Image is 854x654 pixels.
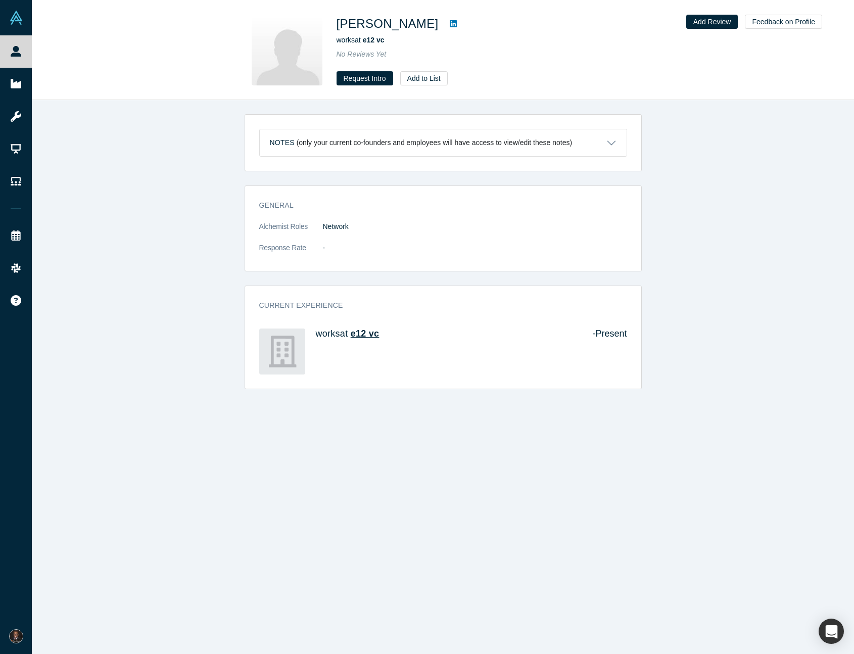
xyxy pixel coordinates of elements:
[259,329,305,375] img: e12 vc's Logo
[323,221,627,232] dd: Network
[259,221,323,243] dt: Alchemist Roles
[337,15,439,33] h1: [PERSON_NAME]
[686,15,738,29] button: Add Review
[270,137,295,148] h3: Notes
[323,243,627,253] dd: -
[297,138,573,147] p: (only your current co-founders and employees will have access to view/edit these notes)
[578,329,627,375] div: - Present
[351,329,379,339] a: e12 vc
[400,71,448,85] button: Add to List
[337,36,385,44] span: works at
[9,11,23,25] img: Alchemist Vault Logo
[260,129,627,156] button: Notes (only your current co-founders and employees will have access to view/edit these notes)
[337,71,393,85] button: Request Intro
[745,15,822,29] button: Feedback on Profile
[9,629,23,643] img: Don Ward's Account
[259,243,323,264] dt: Response Rate
[337,50,387,58] span: No Reviews Yet
[259,200,613,211] h3: General
[363,36,385,44] a: e12 vc
[259,300,613,311] h3: Current Experience
[316,329,579,340] h4: works at
[252,15,322,85] img: Paulina Szyzdek's Profile Image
